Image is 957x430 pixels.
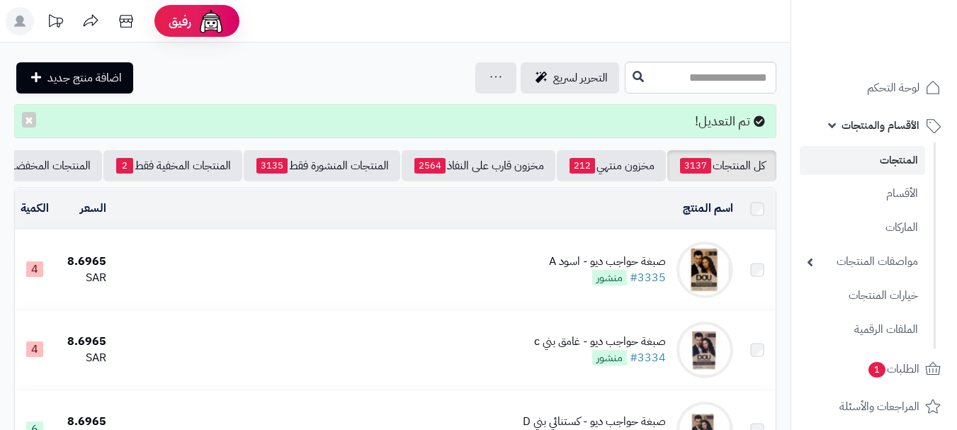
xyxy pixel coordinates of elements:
button: × [22,112,36,128]
span: 2564 [414,158,446,174]
div: 8.6965 [60,334,106,350]
a: المنتجات المخفية فقط2 [103,150,242,181]
span: 3137 [680,158,711,174]
img: ai-face.png [197,7,225,35]
span: رفيق [169,13,191,30]
span: الأقسام والمنتجات [842,115,919,135]
span: الطلبات [867,359,919,379]
span: المراجعات والأسئلة [839,397,919,417]
a: اضافة منتج جديد [16,62,133,94]
span: 3135 [256,158,288,174]
span: 4 [26,261,43,277]
a: تحديثات المنصة [38,7,73,39]
span: منشور [592,270,627,285]
div: 8.6965 [60,254,106,270]
span: 212 [570,158,595,174]
div: 8.6965 [60,414,106,430]
a: اسم المنتج [683,200,733,217]
a: #3335 [630,269,666,286]
span: 4 [26,341,43,357]
a: الأقسام [800,179,925,209]
div: صبغة حواجب ديو - اسود A [549,254,666,270]
span: 2 [116,158,133,174]
a: كل المنتجات3137 [667,150,776,181]
span: لوحة التحكم [867,78,919,98]
a: مخزون قارب على النفاذ2564 [402,150,555,181]
div: صبغة حواجب ديو - كستنائي بني D [523,414,666,430]
img: صبغة حواجب ديو - اسود A [676,242,733,298]
span: منشور [592,350,627,366]
div: SAR [60,350,106,366]
span: 1 [868,362,885,378]
a: الماركات [800,213,925,243]
div: SAR [60,270,106,286]
span: التحرير لسريع [553,69,608,86]
a: مخزون منتهي212 [557,150,666,181]
a: الملفات الرقمية [800,315,925,345]
img: صبغة حواجب ديو - غامق بني c [676,322,733,378]
a: خيارات المنتجات [800,281,925,311]
a: #3334 [630,349,666,366]
a: الكمية [21,200,49,217]
a: التحرير لسريع [521,62,619,94]
a: السعر [80,200,106,217]
div: تم التعديل! [14,104,776,138]
a: المراجعات والأسئلة [800,390,948,424]
div: صبغة حواجب ديو - غامق بني c [534,334,666,350]
a: الطلبات1 [800,352,948,386]
a: المنتجات المنشورة فقط3135 [244,150,400,181]
span: اضافة منتج جديد [47,69,122,86]
a: مواصفات المنتجات [800,247,925,277]
a: لوحة التحكم [800,71,948,105]
a: المنتجات [800,146,925,175]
